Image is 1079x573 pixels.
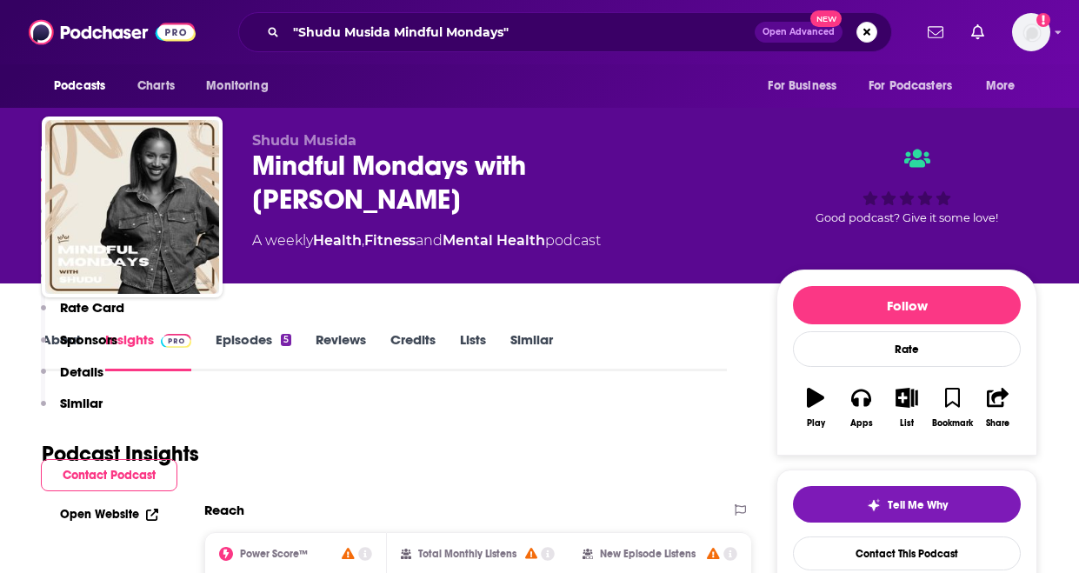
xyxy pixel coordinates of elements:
span: and [416,232,443,249]
h2: Total Monthly Listens [418,548,516,560]
div: 5 [281,334,291,346]
img: User Profile [1012,13,1050,51]
a: Contact This Podcast [793,536,1021,570]
svg: Add a profile image [1036,13,1050,27]
button: open menu [194,70,290,103]
a: Health [313,232,362,249]
a: Credits [390,331,436,371]
div: Search podcasts, credits, & more... [238,12,892,52]
span: New [810,10,842,27]
div: Rate [793,331,1021,367]
p: Sponsors [60,331,117,348]
p: Similar [60,395,103,411]
div: Bookmark [932,418,973,429]
img: Podchaser - Follow, Share and Rate Podcasts [29,16,196,49]
a: Charts [126,70,185,103]
p: Details [60,363,103,380]
button: open menu [857,70,977,103]
span: Charts [137,74,175,98]
img: tell me why sparkle [867,498,881,512]
button: Play [793,376,838,439]
span: Podcasts [54,74,105,98]
button: Bookmark [929,376,975,439]
div: Apps [850,418,873,429]
button: Share [976,376,1021,439]
span: Tell Me Why [888,498,948,512]
button: Contact Podcast [41,459,177,491]
button: open menu [42,70,128,103]
h2: Power Score™ [240,548,308,560]
span: Shudu Musida [252,132,356,149]
a: Reviews [316,331,366,371]
span: Monitoring [206,74,268,98]
button: Sponsors [41,331,117,363]
div: List [900,418,914,429]
button: open menu [974,70,1037,103]
a: Lists [460,331,486,371]
span: For Business [768,74,836,98]
input: Search podcasts, credits, & more... [286,18,755,46]
span: More [986,74,1016,98]
button: tell me why sparkleTell Me Why [793,486,1021,523]
button: Apps [838,376,883,439]
a: Mental Health [443,232,545,249]
span: Good podcast? Give it some love! [816,211,998,224]
button: open menu [756,70,858,103]
span: Logged in as esmith_bg [1012,13,1050,51]
div: Good podcast? Give it some love! [776,132,1037,240]
span: For Podcasters [869,74,952,98]
div: Share [986,418,1009,429]
a: Show notifications dropdown [921,17,950,47]
a: Similar [510,331,553,371]
h2: Reach [204,502,244,518]
img: Mindful Mondays with Shudu [45,120,219,294]
span: Open Advanced [763,28,835,37]
button: Similar [41,395,103,427]
div: A weekly podcast [252,230,601,251]
a: Fitness [364,232,416,249]
button: Show profile menu [1012,13,1050,51]
h2: New Episode Listens [600,548,696,560]
a: Show notifications dropdown [964,17,991,47]
a: Open Website [60,507,158,522]
span: , [362,232,364,249]
div: Play [807,418,825,429]
button: Details [41,363,103,396]
button: List [884,376,929,439]
button: Open AdvancedNew [755,22,843,43]
a: Episodes5 [216,331,291,371]
button: Follow [793,286,1021,324]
